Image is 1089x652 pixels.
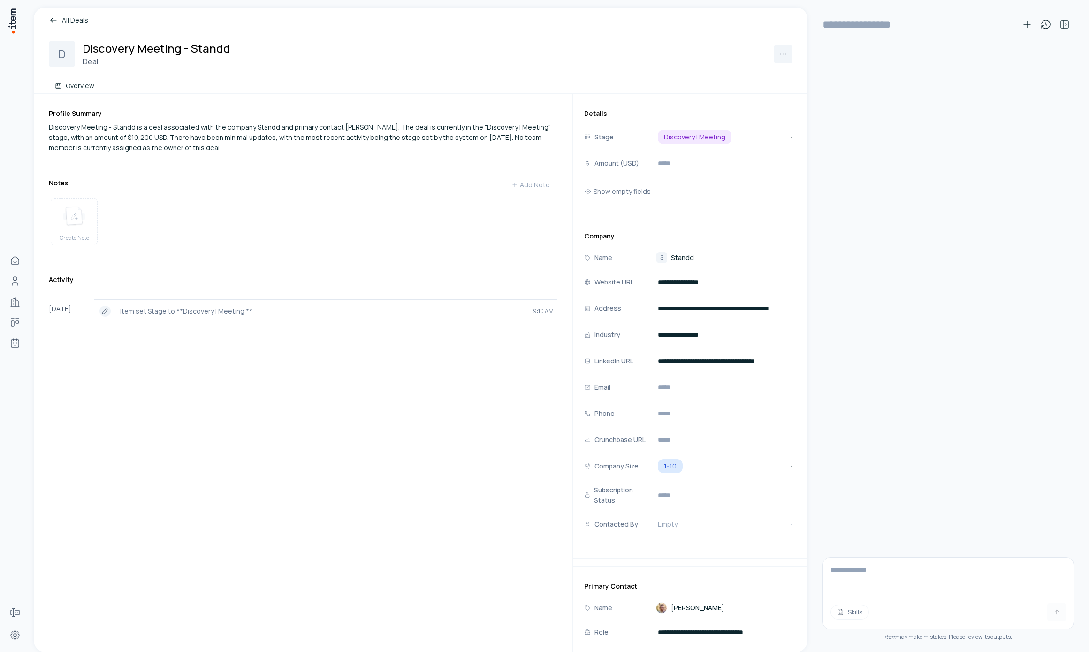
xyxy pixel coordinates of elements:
button: More actions [774,45,792,63]
button: Skills [830,605,869,620]
a: Home [6,251,24,270]
p: Role [594,627,609,637]
p: Company Size [594,461,639,471]
a: Forms [6,603,24,622]
p: Website URL [594,277,634,287]
a: SStandd [656,252,694,263]
a: Agents [6,334,24,353]
h3: Deal [83,56,234,67]
div: S [656,252,667,263]
span: Standd [671,253,694,262]
span: [PERSON_NAME] [671,603,724,613]
h3: Profile Summary [49,109,557,118]
p: Amount (USD) [594,158,639,169]
button: Toggle sidebar [1055,15,1074,34]
p: Phone [594,408,615,419]
button: View history [1036,15,1055,34]
p: Address [594,303,621,314]
span: Skills [848,607,863,617]
span: Create Note [60,234,89,242]
p: Name [594,603,612,613]
h3: Activity [49,275,74,284]
button: Add Note [504,176,557,194]
p: Crunchbase URL [594,435,646,445]
a: All Deals [49,15,792,25]
p: Industry [594,330,620,340]
a: [PERSON_NAME] [656,602,724,614]
h3: Primary Contact [584,582,796,591]
h3: Company [584,231,796,241]
div: Discovery Meeting - Standd is a deal associated with the company Standd and primary contact [PERS... [49,122,557,153]
button: Show empty fields [584,182,651,201]
h2: Discovery Meeting - Standd [83,40,230,56]
h3: Details [584,109,796,118]
span: 9:10 AM [533,307,554,315]
button: New conversation [1018,15,1036,34]
i: item [884,633,896,641]
p: LinkedIn URL [594,356,633,366]
p: Stage [594,132,614,142]
div: D [49,41,75,67]
p: Email [594,382,610,392]
p: Subscription Status [594,485,652,506]
a: People [6,272,24,291]
button: create noteCreate Note [51,198,98,245]
img: create note [63,206,85,227]
a: Settings [6,626,24,644]
a: Companies [6,292,24,311]
div: Add Note [511,180,550,190]
p: Name [594,253,612,263]
p: Contacted By [594,519,638,529]
p: Item set Stage to **Discovery | Meeting ** [120,307,525,316]
img: Stephen Solka [656,602,667,614]
a: Deals [6,313,24,332]
button: Overview [49,75,100,93]
div: may make mistakes. Please review its outputs. [822,633,1074,641]
div: [DATE] [49,299,94,322]
img: Item Brain Logo [8,8,17,34]
h3: Notes [49,178,69,188]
